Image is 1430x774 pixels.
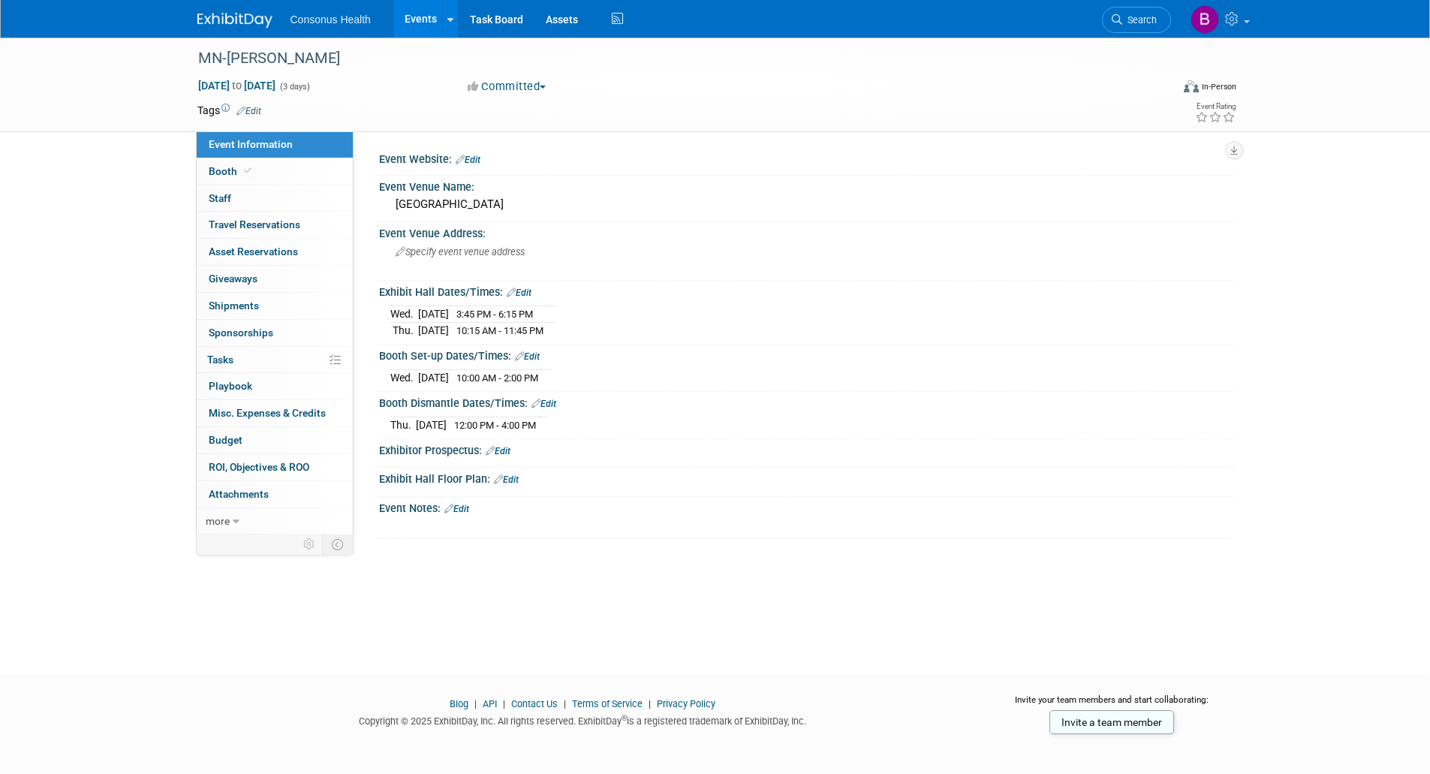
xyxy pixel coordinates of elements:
[209,138,293,150] span: Event Information
[494,474,519,485] a: Edit
[456,372,538,384] span: 10:00 AM - 2:00 PM
[209,245,298,257] span: Asset Reservations
[197,158,353,185] a: Booth
[390,193,1222,216] div: [GEOGRAPHIC_DATA]
[1191,5,1219,34] img: Bridget Crane
[278,82,310,92] span: (3 days)
[197,711,969,728] div: Copyright © 2025 ExhibitDay, Inc. All rights reserved. ExhibitDay is a registered trademark of Ex...
[379,468,1233,487] div: Exhibit Hall Floor Plan:
[209,380,252,392] span: Playbook
[230,80,244,92] span: to
[379,439,1233,459] div: Exhibitor Prospectus:
[197,13,272,28] img: ExhibitDay
[390,370,418,386] td: Wed.
[209,327,273,339] span: Sponsorships
[1102,7,1171,33] a: Search
[197,131,353,158] a: Event Information
[444,504,469,514] a: Edit
[209,407,326,419] span: Misc. Expenses & Credits
[297,535,323,554] td: Personalize Event Tab Strip
[291,14,371,26] span: Consonus Health
[1122,14,1157,26] span: Search
[209,461,309,473] span: ROI, Objectives & ROO
[209,300,259,312] span: Shipments
[197,293,353,319] a: Shipments
[483,698,497,709] a: API
[1195,103,1236,110] div: Event Rating
[197,508,353,535] a: more
[657,698,715,709] a: Privacy Policy
[209,434,242,446] span: Budget
[418,323,449,339] td: [DATE]
[396,246,525,257] span: Specify event venue address
[486,446,510,456] a: Edit
[209,218,300,230] span: Travel Reservations
[471,698,480,709] span: |
[531,399,556,409] a: Edit
[207,354,233,366] span: Tasks
[456,309,533,320] span: 3:45 PM - 6:15 PM
[193,45,1149,72] div: MN-[PERSON_NAME]
[236,106,261,116] a: Edit
[507,288,531,298] a: Edit
[1201,81,1236,92] div: In-Person
[379,222,1233,241] div: Event Venue Address:
[450,698,468,709] a: Blog
[390,323,418,339] td: Thu.
[197,239,353,265] a: Asset Reservations
[379,148,1233,167] div: Event Website:
[197,79,276,92] span: [DATE] [DATE]
[462,79,552,95] button: Committed
[197,481,353,507] a: Attachments
[622,714,627,722] sup: ®
[379,392,1233,411] div: Booth Dismantle Dates/Times:
[206,515,230,527] span: more
[1082,78,1237,101] div: Event Format
[197,266,353,292] a: Giveaways
[456,155,480,165] a: Edit
[511,698,558,709] a: Contact Us
[379,176,1233,194] div: Event Venue Name:
[209,192,231,204] span: Staff
[244,167,251,175] i: Booth reservation complete
[645,698,655,709] span: |
[1049,710,1174,734] a: Invite a team member
[390,417,416,433] td: Thu.
[209,165,254,177] span: Booth
[197,400,353,426] a: Misc. Expenses & Credits
[390,306,418,323] td: Wed.
[379,345,1233,364] div: Booth Set-up Dates/Times:
[560,698,570,709] span: |
[456,325,543,336] span: 10:15 AM - 11:45 PM
[1184,80,1199,92] img: Format-Inperson.png
[197,373,353,399] a: Playbook
[197,103,261,118] td: Tags
[197,427,353,453] a: Budget
[454,420,536,431] span: 12:00 PM - 4:00 PM
[197,320,353,346] a: Sponsorships
[418,370,449,386] td: [DATE]
[209,273,257,285] span: Giveaways
[379,281,1233,300] div: Exhibit Hall Dates/Times:
[991,694,1233,716] div: Invite your team members and start collaborating:
[515,351,540,362] a: Edit
[572,698,643,709] a: Terms of Service
[197,185,353,212] a: Staff
[416,417,447,433] td: [DATE]
[197,454,353,480] a: ROI, Objectives & ROO
[322,535,353,554] td: Toggle Event Tabs
[499,698,509,709] span: |
[379,497,1233,517] div: Event Notes:
[197,212,353,238] a: Travel Reservations
[209,488,269,500] span: Attachments
[418,306,449,323] td: [DATE]
[197,347,353,373] a: Tasks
